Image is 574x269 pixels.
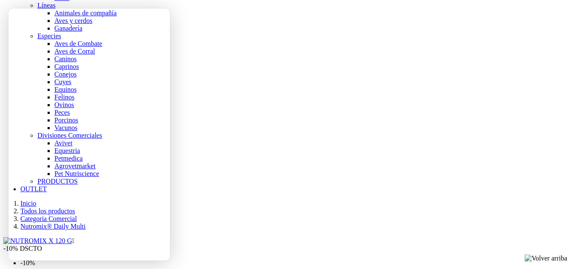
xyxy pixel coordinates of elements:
div: -10% DSCTO [3,245,571,252]
iframe: Brevo live chat [8,8,170,261]
a: Líneas [37,2,56,9]
li: -10% [20,259,571,267]
img: NUTROMIX X 120 G [3,237,72,245]
img: Volver arriba [525,255,567,262]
